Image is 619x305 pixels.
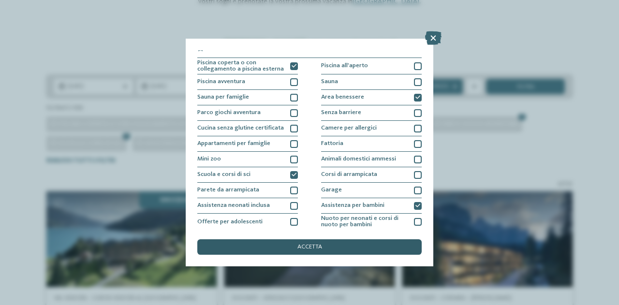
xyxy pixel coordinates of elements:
[197,172,251,178] span: Scuola e corsi di sci
[321,172,377,178] span: Corsi di arrampicata
[197,156,221,162] span: Mini zoo
[321,216,408,228] span: Nuoto per neonati e corsi di nuoto per bambini
[197,125,284,131] span: Cucina senza glutine certificata
[321,63,368,69] span: Piscina all'aperto
[197,187,259,193] span: Parete da arrampicata
[197,219,263,225] span: Offerte per adolescenti
[197,110,261,116] span: Parco giochi avventura
[321,156,396,162] span: Animali domestici ammessi
[321,79,338,85] span: Sauna
[321,203,384,209] span: Assistenza per bambini
[321,110,361,116] span: Senza barriere
[197,79,245,85] span: Piscina avventura
[197,94,249,101] span: Sauna per famiglie
[321,125,377,131] span: Camere per allergici
[297,244,322,250] span: accetta
[197,141,270,147] span: Appartamenti per famiglie
[321,94,364,101] span: Area benessere
[197,203,270,209] span: Assistenza neonati inclusa
[197,60,284,73] span: Piscina coperta o con collegamento a piscina esterna
[321,187,342,193] span: Garage
[321,141,343,147] span: Fattoria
